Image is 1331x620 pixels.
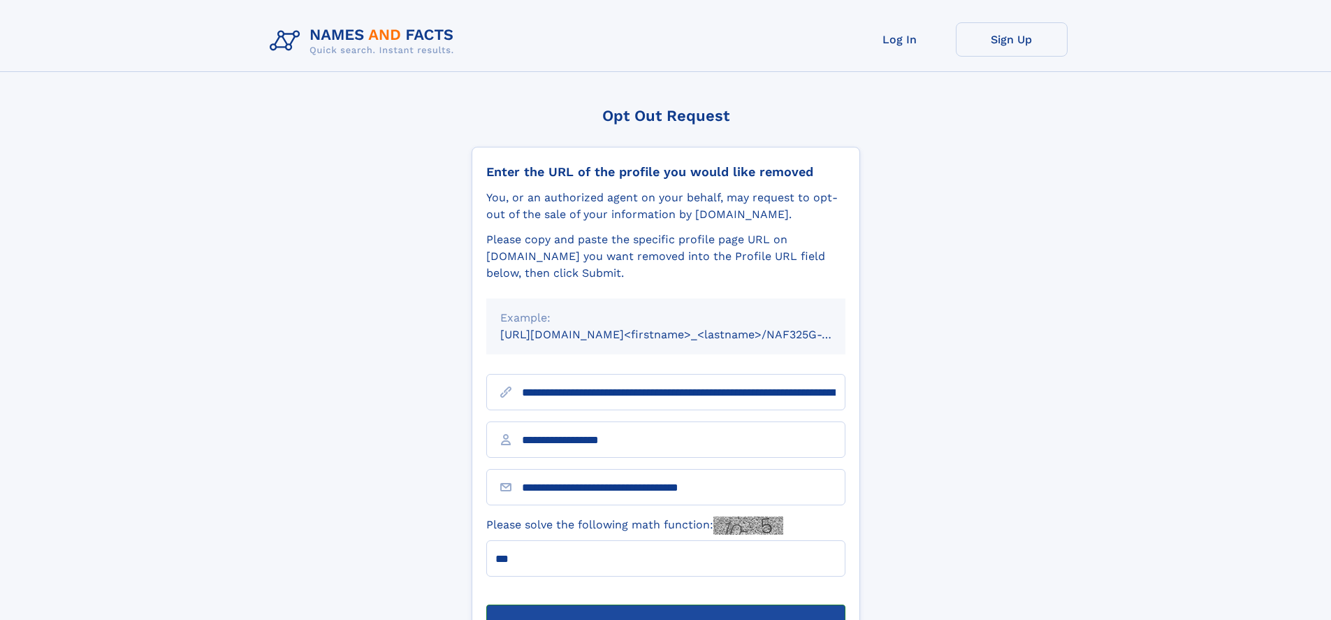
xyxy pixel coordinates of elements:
[472,107,860,124] div: Opt Out Request
[486,517,783,535] label: Please solve the following math function:
[486,189,845,223] div: You, or an authorized agent on your behalf, may request to opt-out of the sale of your informatio...
[844,22,956,57] a: Log In
[264,22,465,60] img: Logo Names and Facts
[500,310,831,326] div: Example:
[956,22,1068,57] a: Sign Up
[500,328,872,341] small: [URL][DOMAIN_NAME]<firstname>_<lastname>/NAF325G-xxxxxxxx
[486,164,845,180] div: Enter the URL of the profile you would like removed
[486,231,845,282] div: Please copy and paste the specific profile page URL on [DOMAIN_NAME] you want removed into the Pr...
